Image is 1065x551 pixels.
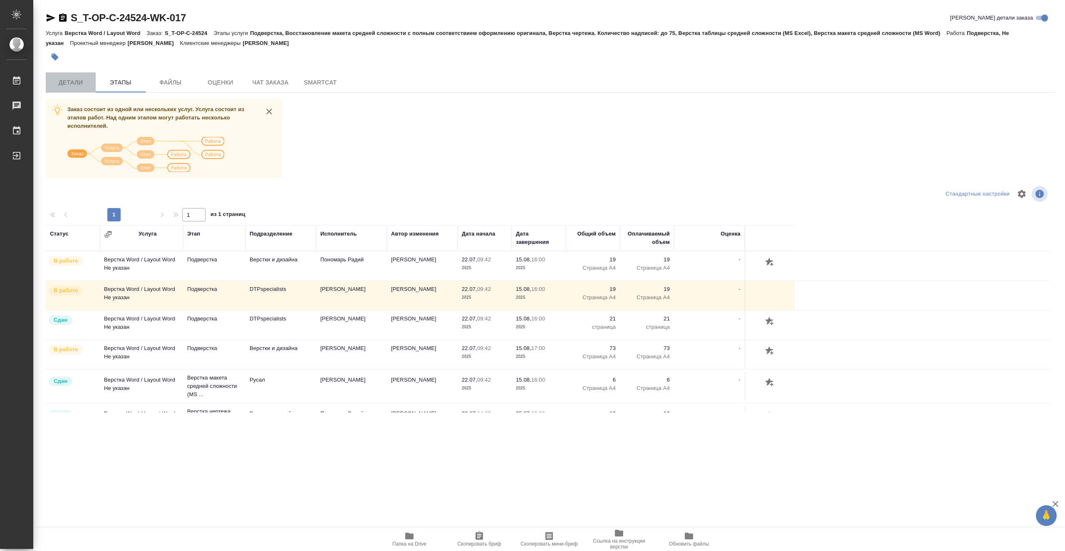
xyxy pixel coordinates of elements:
button: Добавить оценку [763,410,777,424]
span: SmartCat [300,77,340,88]
div: Статус [50,230,69,238]
div: Автор изменения [391,230,438,238]
span: Этапы [101,77,141,88]
td: DTPspecialists [245,310,316,340]
p: 16:00 [531,256,545,263]
p: 6 [624,376,670,384]
p: Проектный менеджер [70,40,127,46]
td: Верстка Word / Layout Word Не указан [100,251,183,280]
button: Добавить оценку [763,315,777,329]
span: Чат заказа [250,77,290,88]
td: Верстка Word / Layout Word Не указан [100,310,183,340]
p: [PERSON_NAME] [128,40,180,46]
div: Оценка [721,230,741,238]
td: Верстки и дизайна [245,251,316,280]
p: 21 [624,315,670,323]
p: 2025 [462,264,508,272]
button: Сгруппировать [104,230,112,238]
p: 22.07, [462,315,477,322]
td: Верстка Word / Layout Word Не указан [100,340,183,369]
p: 17:00 [531,345,545,351]
div: Услуга [139,230,156,238]
p: 2025 [516,264,562,272]
p: 16:00 [531,377,545,383]
a: - [739,315,741,322]
p: Верстка чертежа. Количество надписей:... [187,407,241,432]
p: 15.08, [516,286,531,292]
p: 2025 [462,384,508,392]
button: 🙏 [1036,505,1057,526]
p: 09:42 [477,377,491,383]
td: [PERSON_NAME] [387,372,458,401]
p: 15.08, [516,315,531,322]
p: Страница А4 [624,264,670,272]
td: Верстки и дизайна [245,405,316,434]
p: 19 [570,410,616,418]
span: Детали [51,77,91,88]
a: - [739,286,741,292]
button: Добавить тэг [46,48,64,66]
p: Страница А4 [570,352,616,361]
p: 22.07, [462,345,477,351]
td: Верстка Word / Layout Word Не указан [100,405,183,434]
button: Добавить оценку [763,344,777,358]
p: 19 [624,410,670,418]
td: Верстка Word / Layout Word Не указан [100,372,183,401]
p: 25.07, [516,410,531,417]
p: 09:42 [477,315,491,322]
p: S_T-OP-C-24524 [165,30,213,36]
div: Подразделение [250,230,292,238]
td: [PERSON_NAME] [316,310,387,340]
td: Верстка Word / Layout Word Не указан [100,281,183,310]
p: Подверстка, Восстановление макета средней сложности с полным соответствием оформлению оригинала, ... [250,30,946,36]
a: - [739,345,741,351]
p: Подверстка [187,256,241,264]
button: close [263,105,275,118]
p: Верстка Word / Layout Word [64,30,146,36]
p: Работа [946,30,967,36]
a: S_T-OP-C-24524-WK-017 [71,12,186,23]
td: Пономарь Радий [316,251,387,280]
div: split button [944,188,1012,201]
p: В работе [54,286,78,295]
span: Файлы [151,77,191,88]
a: - [739,410,741,417]
div: Дата начала [462,230,495,238]
td: DTPspecialists [245,281,316,310]
div: Дата завершения [516,230,562,246]
p: Страница А4 [570,384,616,392]
p: 22.07, [462,286,477,292]
p: 16:00 [531,286,545,292]
p: 22.07, [462,256,477,263]
td: [PERSON_NAME] [387,251,458,280]
p: [PERSON_NAME] [243,40,295,46]
td: [PERSON_NAME] [387,310,458,340]
td: Верстки и дизайна [245,340,316,369]
p: 2025 [516,293,562,302]
button: Добавить оценку [763,256,777,270]
span: 🙏 [1039,507,1053,524]
p: Подверстка [187,344,241,352]
p: 15.08, [516,377,531,383]
p: страница [570,323,616,331]
p: 2025 [516,352,562,361]
a: - [739,256,741,263]
p: 2025 [462,293,508,302]
p: 2025 [462,323,508,331]
td: Пономарь Радий [316,405,387,434]
p: 14:30 [477,410,491,417]
p: 2025 [516,323,562,331]
td: [PERSON_NAME] [387,405,458,434]
td: Русал [245,372,316,401]
p: Сдан [54,411,67,419]
span: Настроить таблицу [1012,184,1032,204]
button: Добавить оценку [763,376,777,390]
p: 16:00 [531,315,545,322]
p: 21 [570,315,616,323]
p: 22.07, [462,377,477,383]
p: 19 [624,285,670,293]
p: 19 [570,256,616,264]
span: из 1 страниц [211,209,245,221]
div: Исполнитель [320,230,357,238]
span: Посмотреть информацию [1032,186,1049,202]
